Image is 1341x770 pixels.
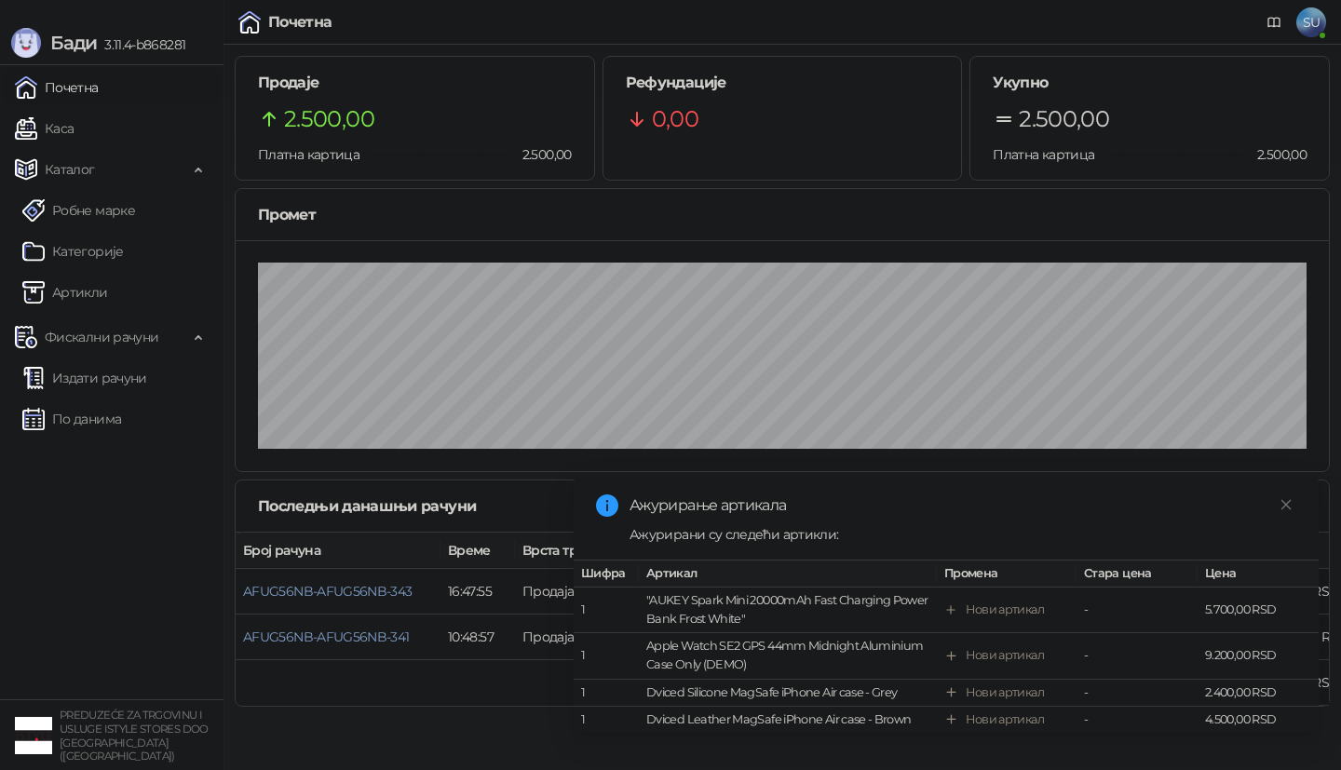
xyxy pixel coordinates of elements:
a: Категорије [22,233,124,270]
h5: Рефундације [626,72,940,94]
th: Шифра [574,561,639,588]
span: SU [1296,7,1326,37]
th: Артикал [639,561,937,588]
th: Број рачуна [236,533,440,569]
td: 1 [574,588,639,633]
span: info-circle [596,494,618,517]
div: Нови артикал [966,710,1044,729]
td: "AUKEY Spark Mini 20000mAh Fast Charging Power Bank Frost White" [639,588,937,633]
a: Close [1276,494,1296,515]
td: Dviced Leather MagSafe iPhone Air case - Brown [639,707,937,734]
img: 64x64-companyLogo-77b92cf4-9946-4f36-9751-bf7bb5fd2c7d.png [15,717,52,754]
td: 5.700,00 RSD [1198,588,1319,633]
td: Dviced Silicone MagSafe iPhone Air case - Grey [639,680,937,707]
td: - [1077,680,1198,707]
td: 9.200,00 RSD [1198,634,1319,680]
span: close [1280,498,1293,511]
span: Платна картица [993,146,1094,163]
th: Стара цена [1077,561,1198,588]
div: Нови артикал [966,601,1044,619]
th: Промена [937,561,1077,588]
a: Документација [1259,7,1289,37]
div: Нови артикал [966,683,1044,702]
a: ArtikliАртикли [22,274,108,311]
td: 1 [574,707,639,734]
span: 2.500,00 [1244,144,1307,165]
div: Ажурирање артикала [630,494,1296,517]
span: 3.11.4-b868281 [97,36,185,53]
td: Продаја [515,615,655,660]
div: Ажурирани су следећи артикли: [630,524,1296,545]
span: Платна картица [258,146,359,163]
span: 2.500,00 [284,101,374,137]
span: Фискални рачуни [45,318,158,356]
td: - [1077,588,1198,633]
div: Последњи данашњи рачуни [258,494,588,518]
th: Цена [1198,561,1319,588]
td: Продаја [515,569,655,615]
td: 1 [574,634,639,680]
button: AFUG56NB-AFUG56NB-341 [243,628,410,645]
span: 2.500,00 [509,144,572,165]
div: Почетна [268,15,332,30]
td: Apple Watch SE2 GPS 44mm Midnight Aluminium Case Only (DEMO) [639,634,937,680]
img: Logo [11,28,41,58]
img: Artikli [22,281,45,304]
h5: Укупно [993,72,1307,94]
span: Бади [50,32,97,54]
div: Промет [258,203,1307,226]
td: - [1077,634,1198,680]
th: Врста трансакције [515,533,655,569]
a: Почетна [15,69,99,106]
td: - [1077,707,1198,734]
td: 4.500,00 RSD [1198,707,1319,734]
span: 2.500,00 [1019,101,1109,137]
a: Издати рачуни [22,359,147,397]
small: PREDUZEĆE ZA TRGOVINU I USLUGE ISTYLE STORES DOO [GEOGRAPHIC_DATA] ([GEOGRAPHIC_DATA]) [60,709,209,763]
td: 2.400,00 RSD [1198,680,1319,707]
h5: Продаје [258,72,572,94]
a: Робне марке [22,192,135,229]
span: 0,00 [652,101,698,137]
span: Каталог [45,151,95,188]
th: Време [440,533,515,569]
td: 1 [574,680,639,707]
a: Каса [15,110,74,147]
td: 10:48:57 [440,615,515,660]
a: По данима [22,400,121,438]
button: AFUG56NB-AFUG56NB-343 [243,583,413,600]
td: 16:47:55 [440,569,515,615]
div: Нови артикал [966,647,1044,666]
